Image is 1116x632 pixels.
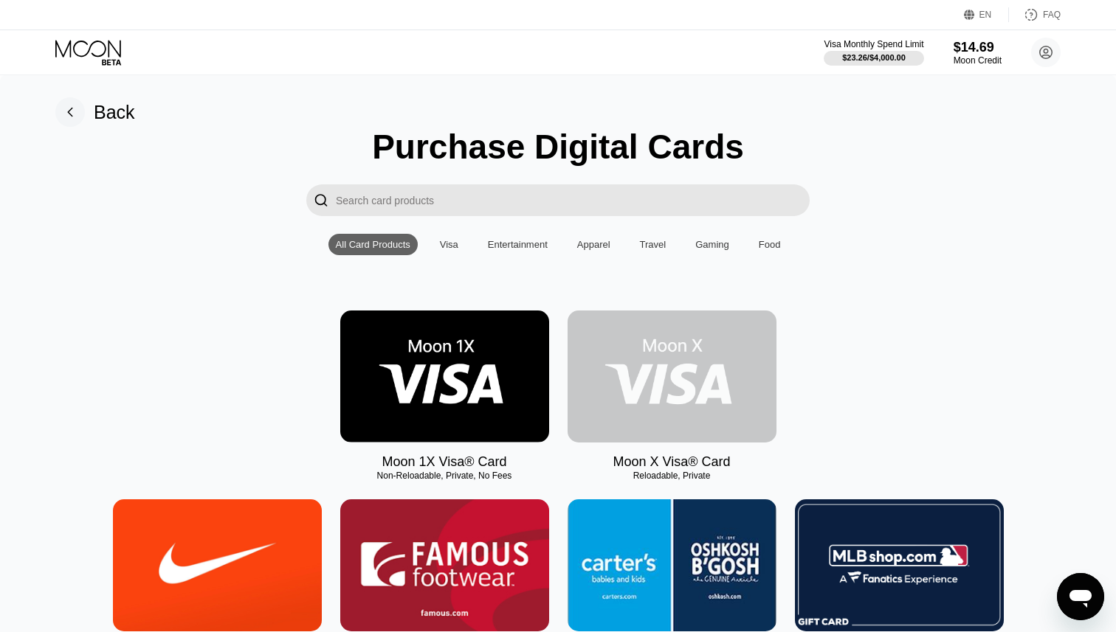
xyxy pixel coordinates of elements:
div: Entertainment [488,239,548,250]
div: All Card Products [336,239,410,250]
div: EN [979,10,992,20]
div: All Card Products [328,234,418,255]
div: Food [751,234,788,255]
div: Visa Monthly Spend Limit$23.26/$4,000.00 [824,39,923,66]
div: Purchase Digital Cards [372,127,744,167]
div:  [306,184,336,216]
iframe: Button to launch messaging window [1057,573,1104,620]
div: Apparel [577,239,610,250]
div: Moon Credit [954,55,1002,66]
div: $14.69Moon Credit [954,40,1002,66]
div: EN [964,7,1009,22]
div: FAQ [1009,7,1061,22]
div:  [314,192,328,209]
div: Non-Reloadable, Private, No Fees [340,470,549,481]
div: Moon X Visa® Card [613,454,730,470]
div: Gaming [688,234,737,255]
input: Search card products [336,184,810,216]
div: Apparel [570,234,618,255]
div: Moon 1X Visa® Card [382,454,506,470]
div: Gaming [695,239,729,250]
div: Visa [433,234,466,255]
div: Travel [640,239,666,250]
div: Back [94,102,135,123]
div: FAQ [1043,10,1061,20]
div: Travel [633,234,674,255]
div: $23.26 / $4,000.00 [842,53,906,62]
div: Back [55,97,135,127]
div: Food [759,239,781,250]
div: Visa [440,239,458,250]
div: Reloadable, Private [568,470,776,481]
div: $14.69 [954,40,1002,55]
div: Visa Monthly Spend Limit [824,39,923,49]
div: Entertainment [480,234,555,255]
